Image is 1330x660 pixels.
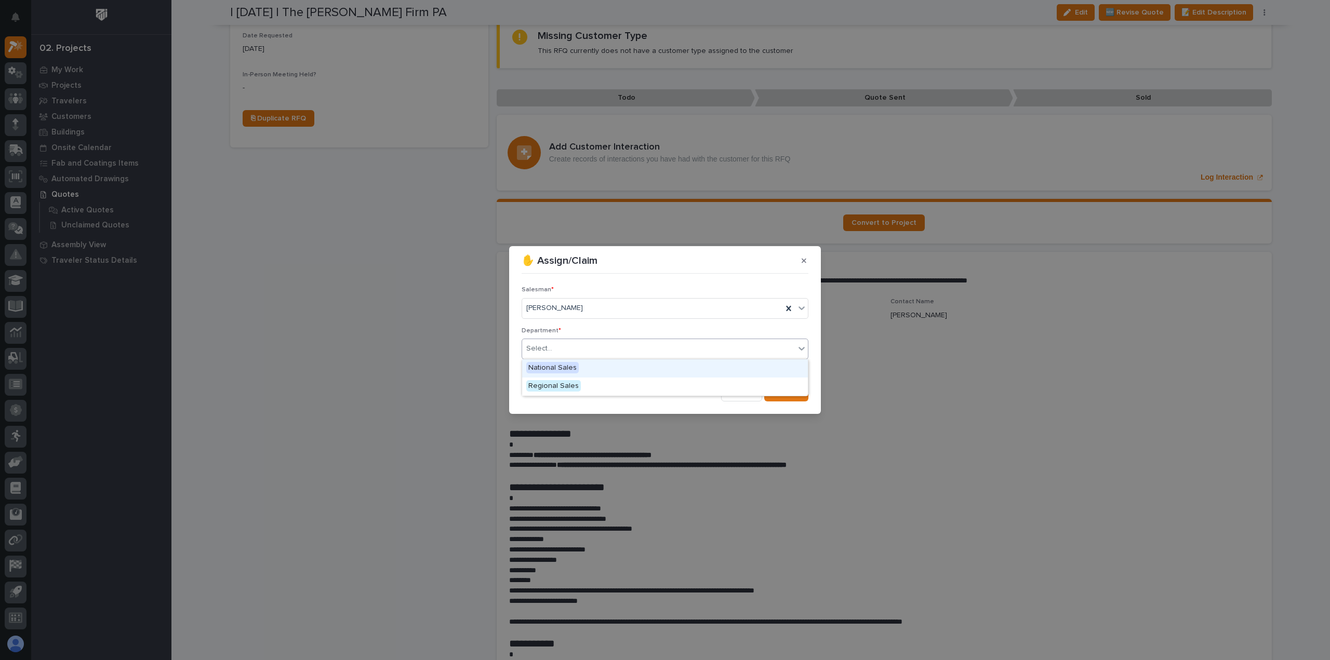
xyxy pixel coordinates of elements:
[522,328,561,334] span: Department
[522,378,808,396] div: Regional Sales
[526,343,552,354] div: Select...
[526,380,581,392] span: Regional Sales
[522,287,554,293] span: Salesman
[526,303,583,314] span: [PERSON_NAME]
[526,362,579,373] span: National Sales
[522,359,808,378] div: National Sales
[522,254,597,267] p: ✋ Assign/Claim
